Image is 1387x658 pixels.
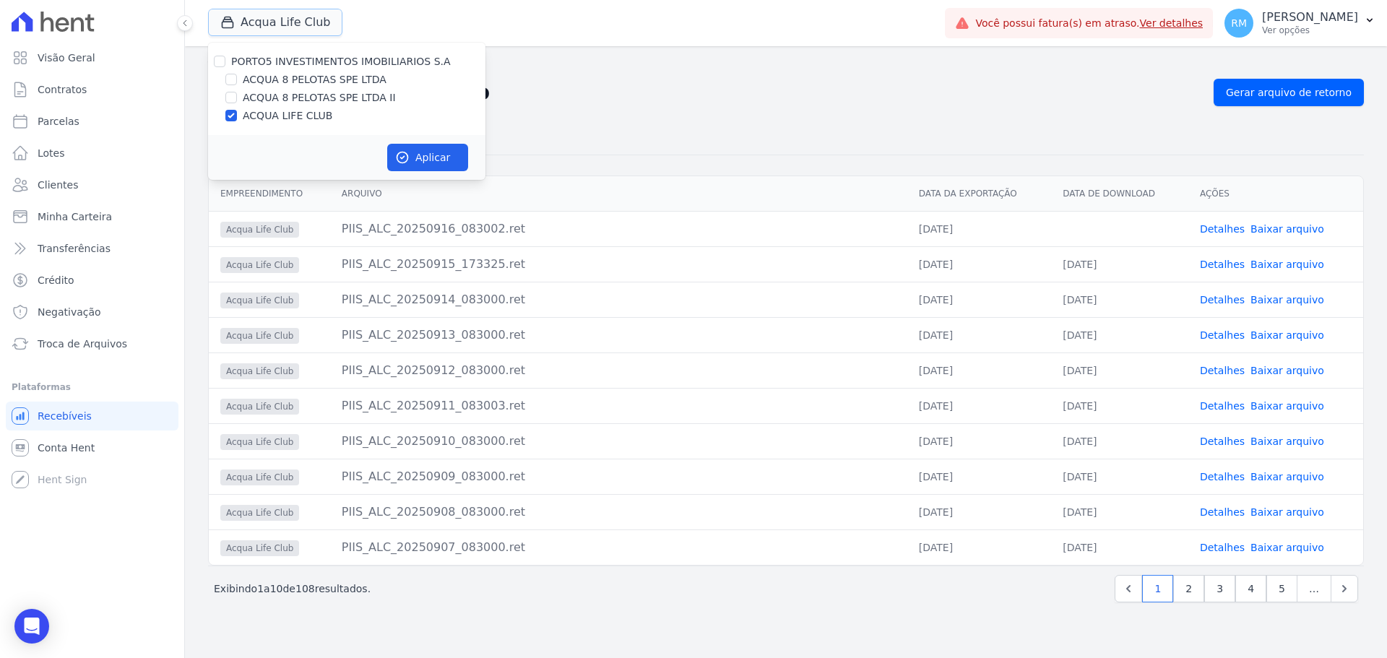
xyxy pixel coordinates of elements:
[1200,259,1245,270] a: Detalhes
[220,469,299,485] span: Acqua Life Club
[1266,575,1297,602] a: 5
[214,581,371,596] p: Exibindo a de resultados.
[907,423,1051,459] td: [DATE]
[1200,329,1245,341] a: Detalhes
[1250,294,1324,306] a: Baixar arquivo
[1200,294,1245,306] a: Detalhes
[1250,542,1324,553] a: Baixar arquivo
[1250,259,1324,270] a: Baixar arquivo
[220,505,299,521] span: Acqua Life Club
[209,176,330,212] th: Empreendimento
[38,337,127,351] span: Troca de Arquivos
[1250,329,1324,341] a: Baixar arquivo
[1226,85,1352,100] span: Gerar arquivo de retorno
[1250,400,1324,412] a: Baixar arquivo
[1214,79,1364,106] a: Gerar arquivo de retorno
[1250,471,1324,482] a: Baixar arquivo
[1213,3,1387,43] button: RM [PERSON_NAME] Ver opções
[907,352,1051,388] td: [DATE]
[1200,506,1245,518] a: Detalhes
[6,75,178,104] a: Contratos
[342,362,896,379] div: PIIS_ALC_20250912_083000.ret
[38,305,101,319] span: Negativação
[6,43,178,72] a: Visão Geral
[387,144,468,171] button: Aplicar
[1051,388,1188,423] td: [DATE]
[38,51,95,65] span: Visão Geral
[342,397,896,415] div: PIIS_ALC_20250911_083003.ret
[231,56,451,67] label: PORTO5 INVESTIMENTOS IMOBILIARIOS S.A
[1250,223,1324,235] a: Baixar arquivo
[1200,471,1245,482] a: Detalhes
[1051,494,1188,529] td: [DATE]
[1051,176,1188,212] th: Data de Download
[1331,575,1358,602] a: Next
[1142,575,1173,602] a: 1
[220,222,299,238] span: Acqua Life Club
[6,234,178,263] a: Transferências
[907,211,1051,246] td: [DATE]
[12,378,173,396] div: Plataformas
[38,273,74,287] span: Crédito
[1200,400,1245,412] a: Detalhes
[1297,575,1331,602] span: …
[208,79,1202,105] h2: Exportações de Retorno
[1051,529,1188,565] td: [DATE]
[1200,365,1245,376] a: Detalhes
[220,293,299,308] span: Acqua Life Club
[6,202,178,231] a: Minha Carteira
[6,298,178,326] a: Negativação
[1262,25,1358,36] p: Ver opções
[220,540,299,556] span: Acqua Life Club
[342,220,896,238] div: PIIS_ALC_20250916_083002.ret
[342,326,896,344] div: PIIS_ALC_20250913_083000.ret
[1200,223,1245,235] a: Detalhes
[1250,506,1324,518] a: Baixar arquivo
[330,176,907,212] th: Arquivo
[1235,575,1266,602] a: 4
[38,241,111,256] span: Transferências
[243,90,396,105] label: ACQUA 8 PELOTAS SPE LTDA II
[38,114,79,129] span: Parcelas
[1250,436,1324,447] a: Baixar arquivo
[907,388,1051,423] td: [DATE]
[6,433,178,462] a: Conta Hent
[38,178,78,192] span: Clientes
[1231,18,1247,28] span: RM
[208,9,342,36] button: Acqua Life Club
[295,583,315,594] span: 108
[1051,352,1188,388] td: [DATE]
[220,257,299,273] span: Acqua Life Club
[38,409,92,423] span: Recebíveis
[257,583,264,594] span: 1
[14,609,49,644] div: Open Intercom Messenger
[907,317,1051,352] td: [DATE]
[1051,423,1188,459] td: [DATE]
[38,209,112,224] span: Minha Carteira
[1115,575,1142,602] a: Previous
[6,402,178,430] a: Recebíveis
[1051,459,1188,494] td: [DATE]
[342,256,896,273] div: PIIS_ALC_20250915_173325.ret
[208,58,1364,73] nav: Breadcrumb
[907,282,1051,317] td: [DATE]
[907,176,1051,212] th: Data da Exportação
[1051,282,1188,317] td: [DATE]
[6,329,178,358] a: Troca de Arquivos
[975,16,1203,31] span: Você possui fatura(s) em atraso.
[1204,575,1235,602] a: 3
[1140,17,1204,29] a: Ver detalhes
[6,107,178,136] a: Parcelas
[1188,176,1363,212] th: Ações
[270,583,283,594] span: 10
[6,266,178,295] a: Crédito
[1051,246,1188,282] td: [DATE]
[342,433,896,450] div: PIIS_ALC_20250910_083000.ret
[1250,365,1324,376] a: Baixar arquivo
[243,108,332,124] label: ACQUA LIFE CLUB
[342,539,896,556] div: PIIS_ALC_20250907_083000.ret
[907,494,1051,529] td: [DATE]
[1051,317,1188,352] td: [DATE]
[243,72,386,87] label: ACQUA 8 PELOTAS SPE LTDA
[220,399,299,415] span: Acqua Life Club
